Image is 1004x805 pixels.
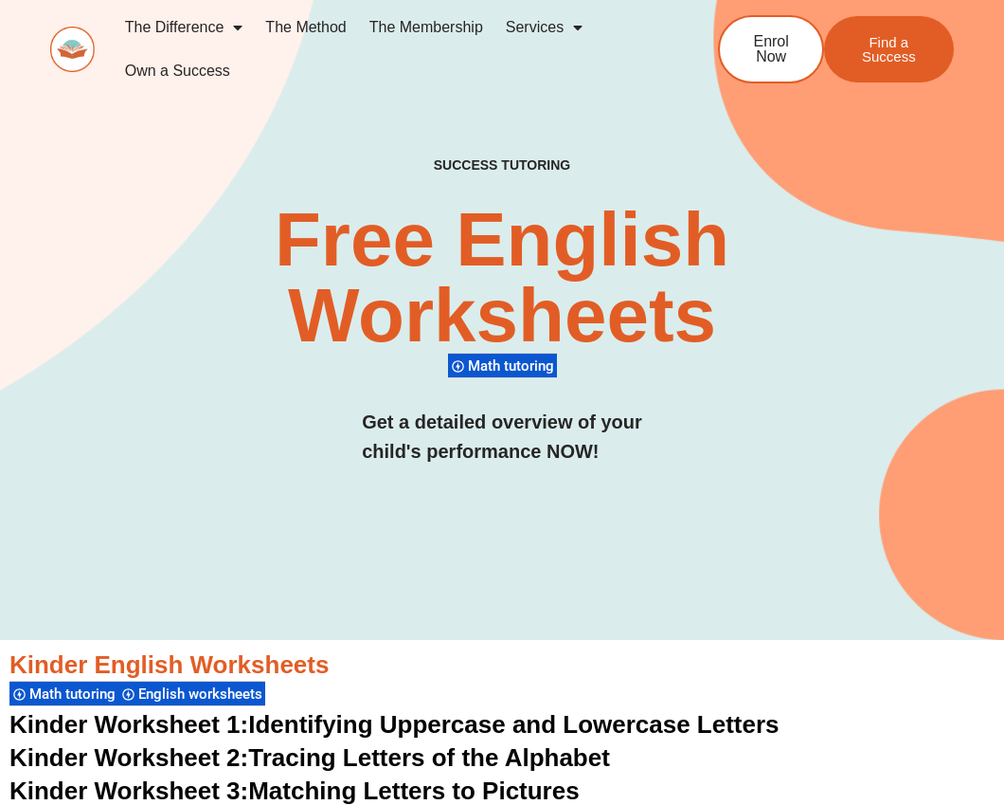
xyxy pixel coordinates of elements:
[9,743,610,772] a: Kinder Worksheet 2:Tracing Letters of the Alphabet
[9,649,995,682] h3: Kinder English Worksheets
[368,157,636,174] h4: SUCCESS TUTORING​
[204,202,800,354] h2: Free English Worksheets​
[448,353,557,378] div: Math tutoring
[9,777,580,805] a: Kinder Worksheet 3:Matching Letters to Pictures
[494,6,594,49] a: Services
[9,710,780,739] a: Kinder Worksheet 1:Identifying Uppercase and Lowercase Letters
[138,686,268,703] span: English worksheets
[358,6,494,49] a: The Membership
[114,49,242,93] a: Own a Success
[9,681,118,706] div: Math tutoring
[468,357,560,375] span: Math tutoring
[679,591,1004,805] iframe: Chat Widget
[29,686,121,703] span: Math tutoring
[362,408,642,467] h3: Get a detailed overview of your child's performance NOW!
[114,6,255,49] a: The Difference
[118,681,265,706] div: English worksheets
[718,15,824,83] a: Enrol Now
[9,710,248,739] span: Kinder Worksheet 1:
[824,16,954,82] a: Find a Success
[748,34,794,64] span: Enrol Now
[9,777,248,805] span: Kinder Worksheet 3:
[254,6,357,49] a: The Method
[114,6,667,93] nav: Menu
[852,35,925,64] span: Find a Success
[9,743,248,772] span: Kinder Worksheet 2:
